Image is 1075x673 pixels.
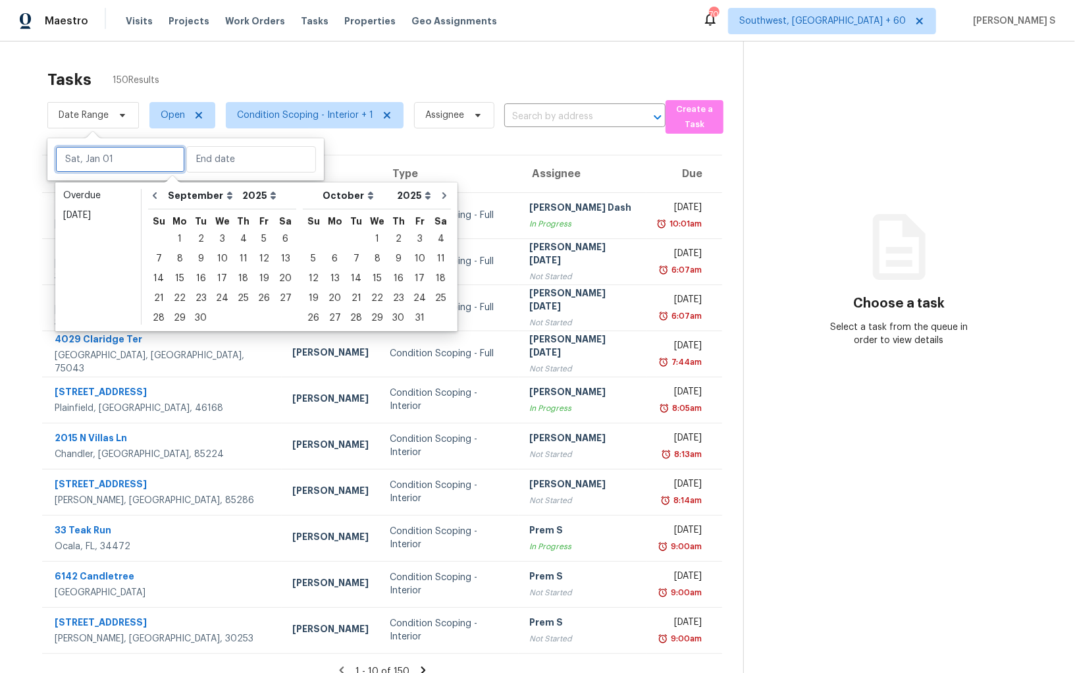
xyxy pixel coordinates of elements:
[529,385,636,402] div: [PERSON_NAME]
[657,247,702,263] div: [DATE]
[409,250,431,268] div: 10
[190,269,211,288] div: Tue Sep 16 2025
[195,217,207,226] abbr: Tuesday
[190,250,211,268] div: 9
[346,308,367,328] div: Tue Oct 28 2025
[434,182,454,209] button: Go to next month
[148,308,169,328] div: Sun Sep 28 2025
[671,448,702,461] div: 8:13am
[211,249,233,269] div: Wed Sep 10 2025
[529,201,636,217] div: [PERSON_NAME] Dash
[275,250,296,268] div: 13
[55,146,185,173] input: Sat, Jan 01
[55,540,271,553] div: Ocala, FL, 34472
[233,288,253,308] div: Thu Sep 25 2025
[968,14,1055,28] span: [PERSON_NAME] S
[169,269,190,288] div: Mon Sep 15 2025
[346,249,367,269] div: Tue Oct 07 2025
[658,632,668,645] img: Overdue Alarm Icon
[739,14,906,28] span: Southwest, [GEOGRAPHIC_DATA] + 60
[237,109,373,122] span: Condition Scoping - Interior + 1
[233,269,253,288] div: 18
[350,217,362,226] abbr: Tuesday
[431,289,451,308] div: 25
[519,155,646,192] th: Assignee
[161,109,185,122] span: Open
[148,249,169,269] div: Sun Sep 07 2025
[388,269,409,288] div: 16
[148,269,169,288] div: 14
[169,249,190,269] div: Mon Sep 08 2025
[233,249,253,269] div: Thu Sep 11 2025
[657,616,702,632] div: [DATE]
[55,201,271,217] div: [STREET_ADDRESS]
[233,289,253,308] div: 25
[324,249,346,269] div: Mon Oct 06 2025
[55,616,271,632] div: [STREET_ADDRESS]
[529,494,636,507] div: Not Started
[409,269,431,288] div: Fri Oct 17 2025
[667,217,702,230] div: 10:01am
[660,494,671,507] img: Overdue Alarm Icon
[253,250,275,268] div: 12
[822,321,976,347] div: Select a task from the queue in order to view details
[303,308,324,328] div: Sun Oct 26 2025
[148,269,169,288] div: Sun Sep 14 2025
[529,570,636,586] div: Prem S
[307,217,320,226] abbr: Sunday
[671,494,702,507] div: 8:14am
[409,249,431,269] div: Fri Oct 10 2025
[253,249,275,269] div: Fri Sep 12 2025
[388,309,409,327] div: 30
[169,269,190,288] div: 15
[215,217,230,226] abbr: Wednesday
[529,431,636,448] div: [PERSON_NAME]
[292,484,369,500] div: [PERSON_NAME]
[390,387,508,413] div: Condition Scoping - Interior
[153,217,165,226] abbr: Sunday
[55,257,271,283] div: [GEOGRAPHIC_DATA], [GEOGRAPHIC_DATA], 37066
[388,250,409,268] div: 9
[367,269,388,288] div: Wed Oct 15 2025
[409,269,431,288] div: 17
[390,571,508,597] div: Condition Scoping - Interior
[190,249,211,269] div: Tue Sep 09 2025
[55,240,271,257] div: [STREET_ADDRESS]
[425,109,464,122] span: Assignee
[409,230,431,248] div: 3
[529,540,636,553] div: In Progress
[388,289,409,308] div: 23
[379,155,519,192] th: Type
[55,431,271,448] div: 2015 N Villas Ln
[529,362,636,375] div: Not Started
[367,309,388,327] div: 29
[659,402,669,415] img: Overdue Alarm Icon
[669,310,702,323] div: 6:07am
[126,14,153,28] span: Visits
[169,308,190,328] div: Mon Sep 29 2025
[301,16,328,26] span: Tasks
[190,230,211,248] div: 2
[367,250,388,268] div: 8
[529,286,636,316] div: [PERSON_NAME][DATE]
[431,288,451,308] div: Sat Oct 25 2025
[657,201,702,217] div: [DATE]
[657,477,702,494] div: [DATE]
[346,269,367,288] div: 14
[409,308,431,328] div: Fri Oct 31 2025
[529,632,636,645] div: Not Started
[658,540,668,553] img: Overdue Alarm Icon
[211,289,233,308] div: 24
[324,269,346,288] div: Mon Oct 13 2025
[431,249,451,269] div: Sat Oct 11 2025
[388,230,409,248] div: 2
[45,14,88,28] span: Maestro
[148,250,169,268] div: 7
[55,477,271,494] div: [STREET_ADDRESS]
[211,269,233,288] div: Wed Sep 17 2025
[529,448,636,461] div: Not Started
[431,269,451,288] div: 18
[55,402,271,415] div: Plainfield, [GEOGRAPHIC_DATA], 46168
[279,217,292,226] abbr: Saturday
[431,230,451,248] div: 4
